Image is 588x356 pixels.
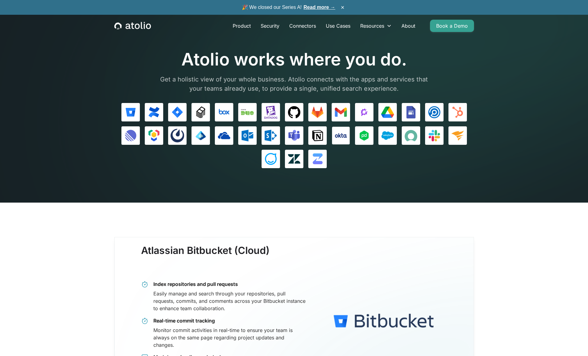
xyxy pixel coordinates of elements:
[156,75,432,93] p: Get a holistic view of your whole business. Atolio connects with the apps and services that your ...
[321,20,355,32] a: Use Cases
[430,20,474,32] a: Book a Demo
[339,4,346,11] button: ×
[228,20,256,32] a: Product
[284,20,321,32] a: Connectors
[397,20,420,32] a: About
[355,20,397,32] div: Resources
[153,281,306,287] div: Index repositories and pull requests
[114,22,151,30] a: home
[304,5,335,10] a: Read more →
[141,245,270,269] h3: Atlassian Bitbucket (Cloud)
[242,4,335,11] span: 🎉 We closed our Series A!
[557,326,588,356] iframe: Chat Widget
[153,317,306,324] div: Real-time commit tracking
[153,290,306,312] div: Easily manage and search through your repositories, pull requests, commits, and comments across y...
[256,20,284,32] a: Security
[360,22,384,30] div: Resources
[153,326,306,349] div: Monitor commit activities in real-time to ensure your team is always on the same page regarding p...
[156,49,432,70] h1: Atolio works where you do.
